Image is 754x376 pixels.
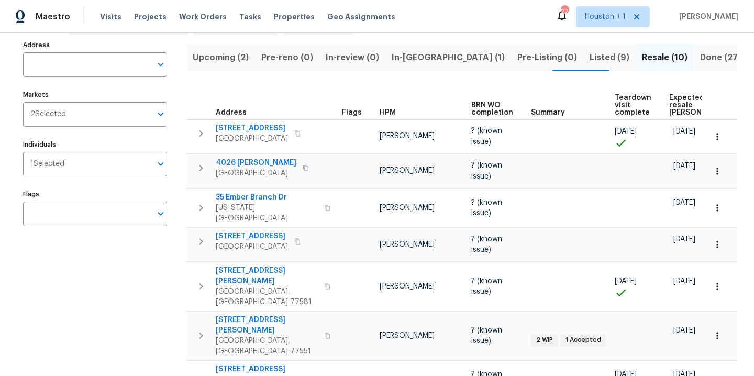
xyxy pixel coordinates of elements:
span: 35 Ember Branch Dr [216,192,318,203]
span: [GEOGRAPHIC_DATA] [216,241,288,252]
span: In-review (0) [326,50,379,65]
span: [DATE] [673,128,695,135]
span: [DATE] [615,278,637,285]
span: Projects [134,12,167,22]
span: Resale (10) [642,50,688,65]
span: 4026 [PERSON_NAME] [216,158,296,168]
span: Geo Assignments [327,12,395,22]
span: [PERSON_NAME] [675,12,738,22]
span: [GEOGRAPHIC_DATA] [216,168,296,179]
span: Done (278) [700,50,747,65]
span: ? (known issue) [471,236,502,253]
span: Work Orders [179,12,227,22]
span: ? (known issue) [471,199,502,217]
span: [PERSON_NAME] [380,204,435,212]
span: 1 Accepted [561,336,605,345]
button: Open [153,57,168,72]
label: Individuals [23,141,167,148]
span: Houston + 1 [585,12,626,22]
span: [DATE] [673,236,695,243]
span: Summary [531,109,565,116]
span: Maestro [36,12,70,22]
span: ? (known issue) [471,278,502,295]
span: Flags [342,109,362,116]
span: ? (known issue) [471,162,502,180]
button: Open [153,107,168,121]
span: In-[GEOGRAPHIC_DATA] (1) [392,50,505,65]
span: Tasks [239,13,261,20]
span: [STREET_ADDRESS][PERSON_NAME] [216,266,318,286]
span: [PERSON_NAME] [380,241,435,248]
span: BRN WO completion [471,102,513,116]
span: 2 WIP [532,336,557,345]
span: [STREET_ADDRESS] [216,123,288,134]
span: [PERSON_NAME] [380,167,435,174]
span: Listed (9) [590,50,629,65]
span: [PERSON_NAME] [380,132,435,140]
span: Properties [274,12,315,22]
button: Open [153,157,168,171]
span: [DATE] [673,162,695,170]
span: [GEOGRAPHIC_DATA], [GEOGRAPHIC_DATA] 77551 [216,336,318,357]
span: 2 Selected [30,110,66,119]
label: Address [23,42,167,48]
span: Teardown visit complete [615,94,651,116]
span: Expected resale [PERSON_NAME] [669,94,728,116]
span: [DATE] [615,128,637,135]
span: ? (known issue) [471,327,502,345]
span: [STREET_ADDRESS] [216,231,288,241]
span: Upcoming (2) [193,50,249,65]
span: Address [216,109,247,116]
span: HPM [380,109,396,116]
span: [DATE] [673,327,695,334]
span: [DATE] [673,199,695,206]
span: [US_STATE][GEOGRAPHIC_DATA] [216,203,318,224]
span: [DATE] [673,278,695,285]
label: Flags [23,191,167,197]
span: Visits [100,12,121,22]
span: ? (known issue) [471,127,502,145]
span: [GEOGRAPHIC_DATA] [216,134,288,144]
span: Pre-reno (0) [261,50,313,65]
span: [PERSON_NAME] [380,283,435,290]
div: 22 [561,6,568,17]
span: [PERSON_NAME] [380,332,435,339]
button: Open [153,206,168,221]
span: [GEOGRAPHIC_DATA], [GEOGRAPHIC_DATA] 77581 [216,286,318,307]
span: Pre-Listing (0) [517,50,577,65]
span: [STREET_ADDRESS] [216,364,318,374]
span: [STREET_ADDRESS][PERSON_NAME] [216,315,318,336]
label: Markets [23,92,167,98]
span: 1 Selected [30,160,64,169]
